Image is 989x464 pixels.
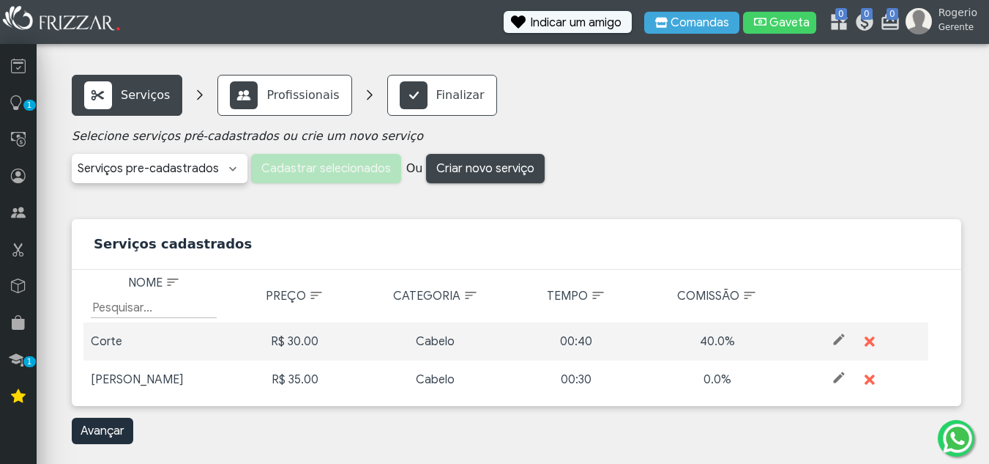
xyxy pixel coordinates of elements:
[644,12,739,34] button: Comandas
[23,356,36,367] span: 1
[72,75,182,116] a: Serviços
[769,17,806,29] span: Gaveta
[504,11,632,33] button: Indicar um amigo
[426,154,545,183] button: Criar novo serviço
[938,5,977,21] span: Rogerio
[647,270,788,323] th: Comissão: activate to sort column ascending
[266,289,306,303] span: Preço
[677,289,739,303] span: Comissão
[829,12,843,37] a: 0
[121,86,170,104] p: Serviços
[436,158,534,180] span: Criar novo serviço
[224,270,365,323] th: Preço: activate to sort column ascending
[940,421,975,456] img: whatsapp.png
[506,270,646,323] th: Tempo: activate to sort column ascending
[871,369,873,391] span: ui-button
[72,418,133,444] a: Avançar
[513,371,639,388] div: 00:30
[78,160,219,177] li: Serviços pre-cadastrados
[365,270,506,323] th: Categoria: activate to sort column ascending
[387,75,497,116] a: Finalizar
[231,333,357,350] div: R$ 30.00
[854,12,869,37] a: 0
[871,331,873,353] span: ui-button
[91,371,217,388] div: [PERSON_NAME]
[938,21,977,34] span: Gerente
[513,333,639,350] div: 00:40
[217,75,351,116] a: Profissionais
[861,8,873,20] span: 0
[436,86,485,104] p: Finalizar
[83,270,224,323] th: Nome: activate to sort column ascending
[91,333,217,350] div: Corte
[266,86,339,104] p: Profissionais
[880,12,895,37] a: 0
[654,371,780,388] div: 0.0%
[91,298,217,318] input: Pesquisar...
[23,100,36,111] span: 1
[887,8,898,20] span: 0
[406,161,423,175] span: Ou
[906,8,982,34] a: Rogerio Gerente
[547,289,588,303] span: Tempo
[530,17,622,29] span: Indicar um amigo
[72,129,423,143] i: Selecione serviços pré-cadastrados ou crie um novo serviço
[373,371,499,388] div: Cabelo
[671,17,729,29] span: Comandas
[861,327,883,356] button: ui-button
[94,236,252,252] h5: Serviços cadastrados
[373,333,499,350] div: Cabelo
[861,365,883,394] button: ui-button
[835,8,847,20] span: 0
[393,289,460,303] span: Categoria
[654,333,780,350] div: 40.0%
[743,12,816,34] button: Gaveta
[128,276,163,290] span: Nome
[231,371,357,388] div: R$ 35.00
